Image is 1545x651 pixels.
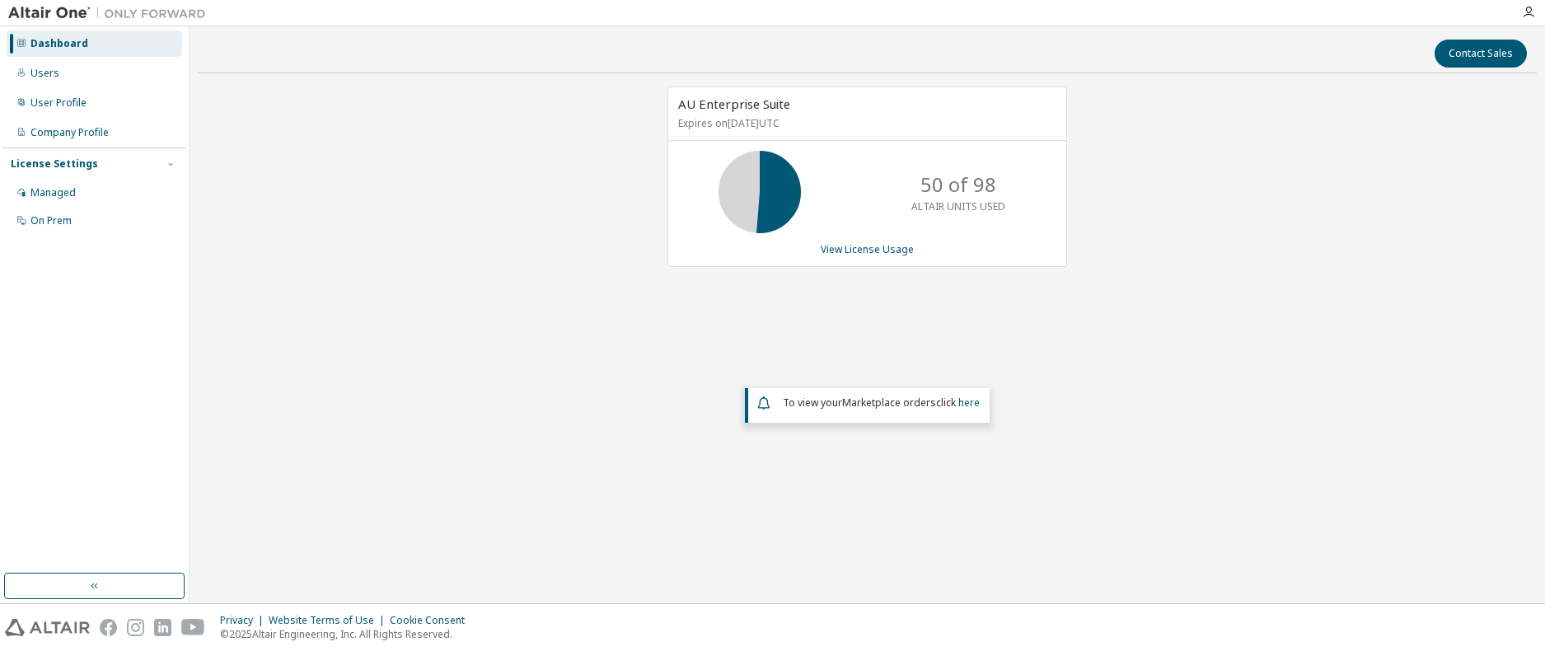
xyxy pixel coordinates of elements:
p: 50 of 98 [920,171,996,199]
span: To view your click [783,396,980,410]
div: Users [30,67,59,80]
div: License Settings [11,157,98,171]
div: User Profile [30,96,87,110]
p: © 2025 Altair Engineering, Inc. All Rights Reserved. [220,627,475,641]
img: youtube.svg [181,619,205,636]
img: altair_logo.svg [5,619,90,636]
img: linkedin.svg [154,619,171,636]
img: instagram.svg [127,619,144,636]
em: Marketplace orders [842,396,936,410]
div: Cookie Consent [390,614,475,627]
button: Contact Sales [1435,40,1527,68]
div: Website Terms of Use [269,614,390,627]
p: Expires on [DATE] UTC [678,116,1052,130]
div: Dashboard [30,37,88,50]
div: Managed [30,186,76,199]
div: On Prem [30,214,72,227]
div: Company Profile [30,126,109,139]
a: here [958,396,980,410]
img: facebook.svg [100,619,117,636]
div: Privacy [220,614,269,627]
a: View License Usage [821,242,914,256]
img: Altair One [8,5,214,21]
span: AU Enterprise Suite [678,96,790,112]
p: ALTAIR UNITS USED [911,199,1005,213]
